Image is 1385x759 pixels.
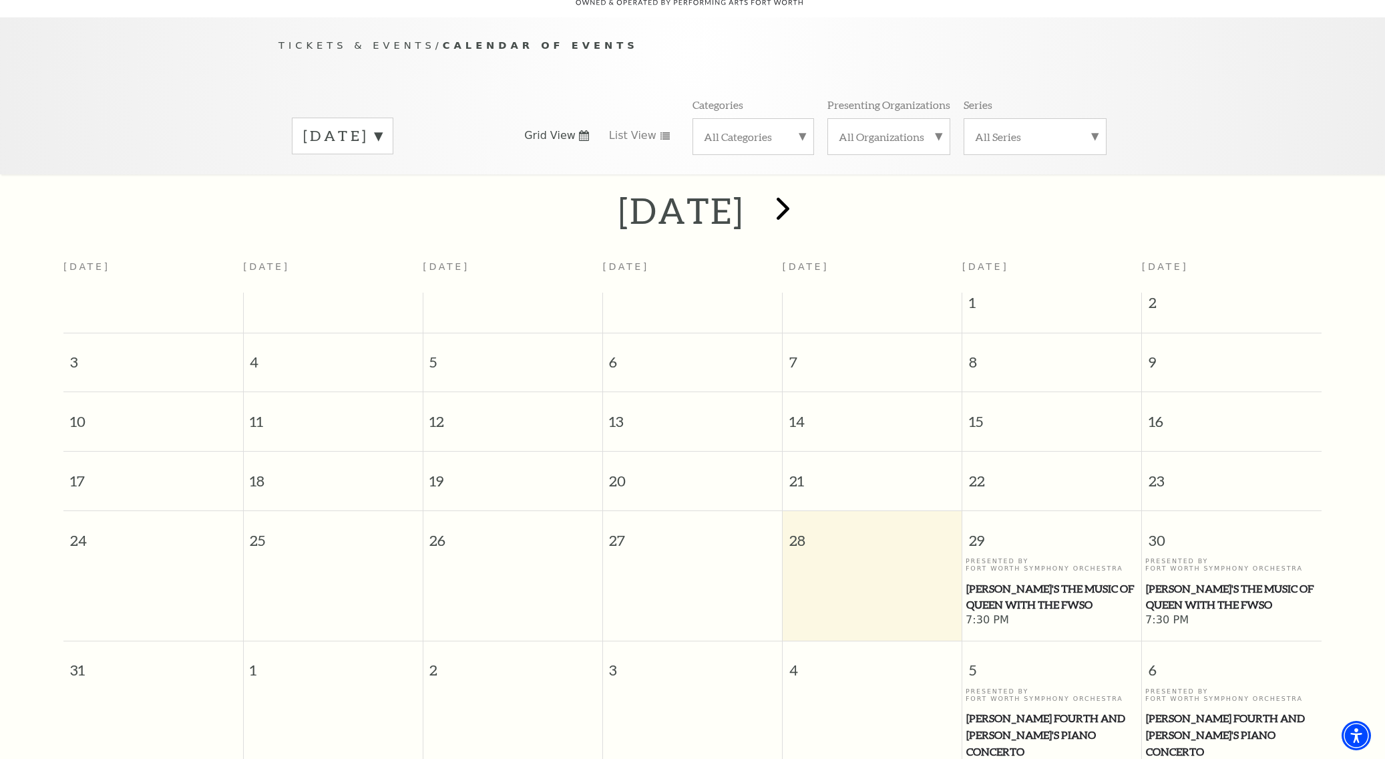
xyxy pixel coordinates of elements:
[524,128,576,143] span: Grid View
[1142,333,1322,379] span: 9
[603,511,782,557] span: 27
[783,392,962,438] span: 14
[423,452,602,498] span: 19
[757,187,806,235] button: next
[423,333,602,379] span: 5
[783,333,962,379] span: 7
[962,641,1141,688] span: 5
[962,392,1141,438] span: 15
[1342,721,1371,750] div: Accessibility Menu
[278,39,435,51] span: Tickets & Events
[962,293,1141,319] span: 1
[603,641,782,688] span: 3
[783,452,962,498] span: 21
[1145,557,1318,573] p: Presented By Fort Worth Symphony Orchestra
[1142,641,1322,688] span: 6
[1142,293,1322,319] span: 2
[839,130,939,144] label: All Organizations
[966,581,1138,613] span: [PERSON_NAME]'s The Music of Queen with the FWSO
[618,189,745,232] h2: [DATE]
[602,253,782,293] th: [DATE]
[609,128,656,143] span: List View
[783,641,962,688] span: 4
[244,392,423,438] span: 11
[783,511,962,557] span: 28
[278,37,1107,54] p: /
[1142,452,1322,498] span: 23
[63,511,243,557] span: 24
[962,452,1141,498] span: 22
[966,688,1139,703] p: Presented By Fort Worth Symphony Orchestra
[244,641,423,688] span: 1
[1146,581,1318,613] span: [PERSON_NAME]'s The Music of Queen with the FWSO
[1142,261,1189,272] span: [DATE]
[692,98,743,112] p: Categories
[1145,688,1318,703] p: Presented By Fort Worth Symphony Orchestra
[443,39,638,51] span: Calendar of Events
[1145,613,1318,628] span: 7:30 PM
[244,333,423,379] span: 4
[1142,392,1322,438] span: 16
[243,253,423,293] th: [DATE]
[423,641,602,688] span: 2
[962,261,1009,272] span: [DATE]
[975,130,1095,144] label: All Series
[63,452,243,498] span: 17
[704,130,803,144] label: All Categories
[603,392,782,438] span: 13
[63,253,243,293] th: [DATE]
[962,511,1141,557] span: 29
[603,452,782,498] span: 20
[63,333,243,379] span: 3
[423,511,602,557] span: 26
[783,253,962,293] th: [DATE]
[63,392,243,438] span: 10
[244,511,423,557] span: 25
[1142,511,1322,557] span: 30
[63,641,243,688] span: 31
[244,452,423,498] span: 18
[827,98,950,112] p: Presenting Organizations
[964,98,992,112] p: Series
[966,557,1139,573] p: Presented By Fort Worth Symphony Orchestra
[423,392,602,438] span: 12
[423,253,602,293] th: [DATE]
[962,333,1141,379] span: 8
[603,333,782,379] span: 6
[966,613,1139,628] span: 7:30 PM
[303,126,382,146] label: [DATE]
